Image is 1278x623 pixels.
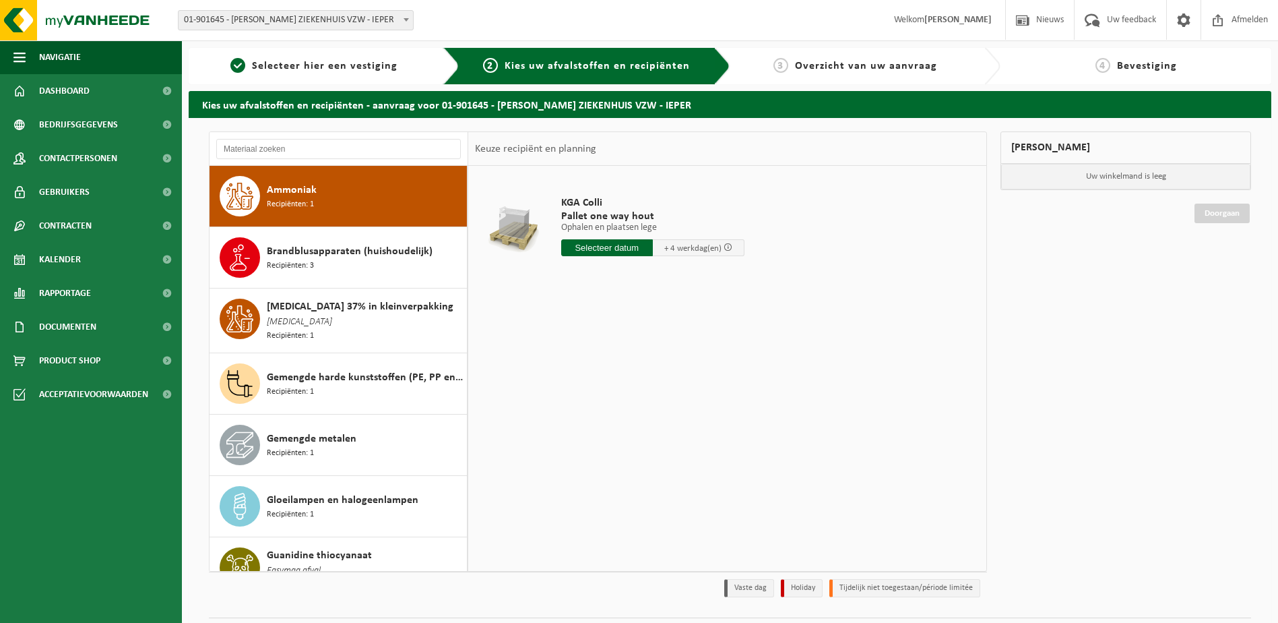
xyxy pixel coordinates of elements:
a: 1Selecteer hier een vestiging [195,58,433,74]
span: Kies uw afvalstoffen en recipiënten [505,61,690,71]
span: Gebruikers [39,175,90,209]
div: [PERSON_NAME] [1000,131,1251,164]
button: Guanidine thiocyanaat Easymag afval [210,537,468,602]
span: 1 [230,58,245,73]
span: 3 [773,58,788,73]
span: Documenten [39,310,96,344]
span: Easymag afval [267,564,321,578]
h2: Kies uw afvalstoffen en recipiënten - aanvraag voor 01-901645 - [PERSON_NAME] ZIEKENHUIS VZW - IEPER [189,91,1271,117]
span: 4 [1095,58,1110,73]
strong: [PERSON_NAME] [924,15,992,25]
span: Rapportage [39,276,91,310]
button: Gloeilampen en halogeenlampen Recipiënten: 1 [210,476,468,537]
li: Holiday [781,579,823,597]
li: Tijdelijk niet toegestaan/période limitée [829,579,980,597]
span: + 4 werkdag(en) [664,244,722,253]
li: Vaste dag [724,579,774,597]
input: Materiaal zoeken [216,139,461,159]
span: Product Shop [39,344,100,378]
span: Pallet one way hout [561,210,744,223]
span: Gemengde harde kunststoffen (PE, PP en PVC), recycleerbaar (industrieel) [267,369,464,386]
span: Recipiënten: 1 [267,508,314,521]
span: Contactpersonen [39,142,117,175]
span: Navigatie [39,40,81,74]
span: Selecteer hier een vestiging [252,61,397,71]
span: Gloeilampen en halogeenlampen [267,492,418,508]
span: Guanidine thiocyanaat [267,547,372,564]
span: Bevestiging [1117,61,1177,71]
span: Bedrijfsgegevens [39,108,118,142]
span: [MEDICAL_DATA] [267,315,332,330]
span: Ammoniak [267,182,317,198]
span: Overzicht van uw aanvraag [795,61,937,71]
span: 2 [483,58,498,73]
span: 01-901645 - JAN YPERMAN ZIEKENHUIS VZW - IEPER [178,10,414,30]
p: Uw winkelmand is leeg [1001,164,1250,189]
span: Recipiënten: 3 [267,260,314,272]
span: Recipiënten: 1 [267,447,314,460]
span: Brandblusapparaten (huishoudelijk) [267,243,433,260]
span: Recipiënten: 1 [267,330,314,343]
button: Gemengde metalen Recipiënten: 1 [210,415,468,476]
a: Doorgaan [1194,204,1250,223]
span: 01-901645 - JAN YPERMAN ZIEKENHUIS VZW - IEPER [179,11,413,30]
span: Acceptatievoorwaarden [39,378,148,411]
span: Contracten [39,209,92,243]
span: Dashboard [39,74,90,108]
button: Ammoniak Recipiënten: 1 [210,166,468,227]
span: [MEDICAL_DATA] 37% in kleinverpakking [267,299,453,315]
input: Selecteer datum [561,239,653,256]
button: Brandblusapparaten (huishoudelijk) Recipiënten: 3 [210,227,468,289]
p: Ophalen en plaatsen lege [561,223,744,233]
div: Keuze recipiënt en planning [468,132,603,166]
button: [MEDICAL_DATA] 37% in kleinverpakking [MEDICAL_DATA] Recipiënten: 1 [210,289,468,353]
span: KGA Colli [561,196,744,210]
button: Gemengde harde kunststoffen (PE, PP en PVC), recycleerbaar (industrieel) Recipiënten: 1 [210,353,468,415]
span: Recipiënten: 1 [267,198,314,211]
span: Kalender [39,243,81,276]
span: Recipiënten: 1 [267,386,314,398]
span: Gemengde metalen [267,431,356,447]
